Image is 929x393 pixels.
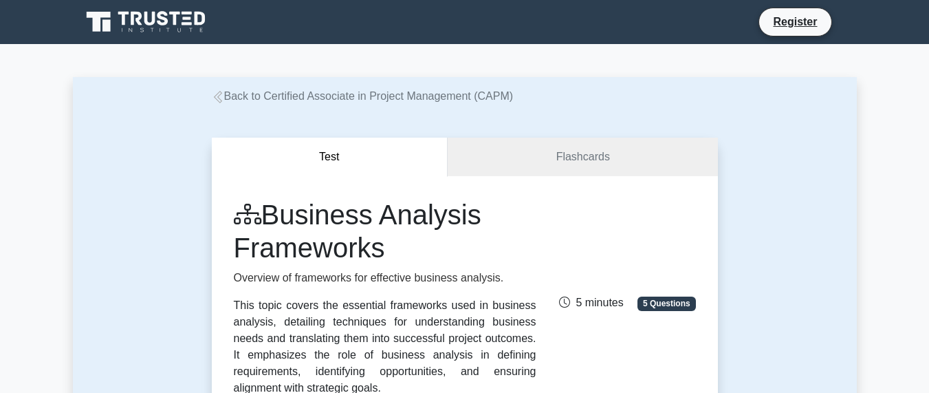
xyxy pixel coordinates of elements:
[765,13,825,30] a: Register
[448,138,717,177] a: Flashcards
[637,297,695,310] span: 5 Questions
[234,270,536,286] p: Overview of frameworks for effective business analysis.
[559,297,623,308] span: 5 minutes
[234,198,536,264] h1: Business Analysis Frameworks
[212,90,514,102] a: Back to Certified Associate in Project Management (CAPM)
[212,138,448,177] button: Test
